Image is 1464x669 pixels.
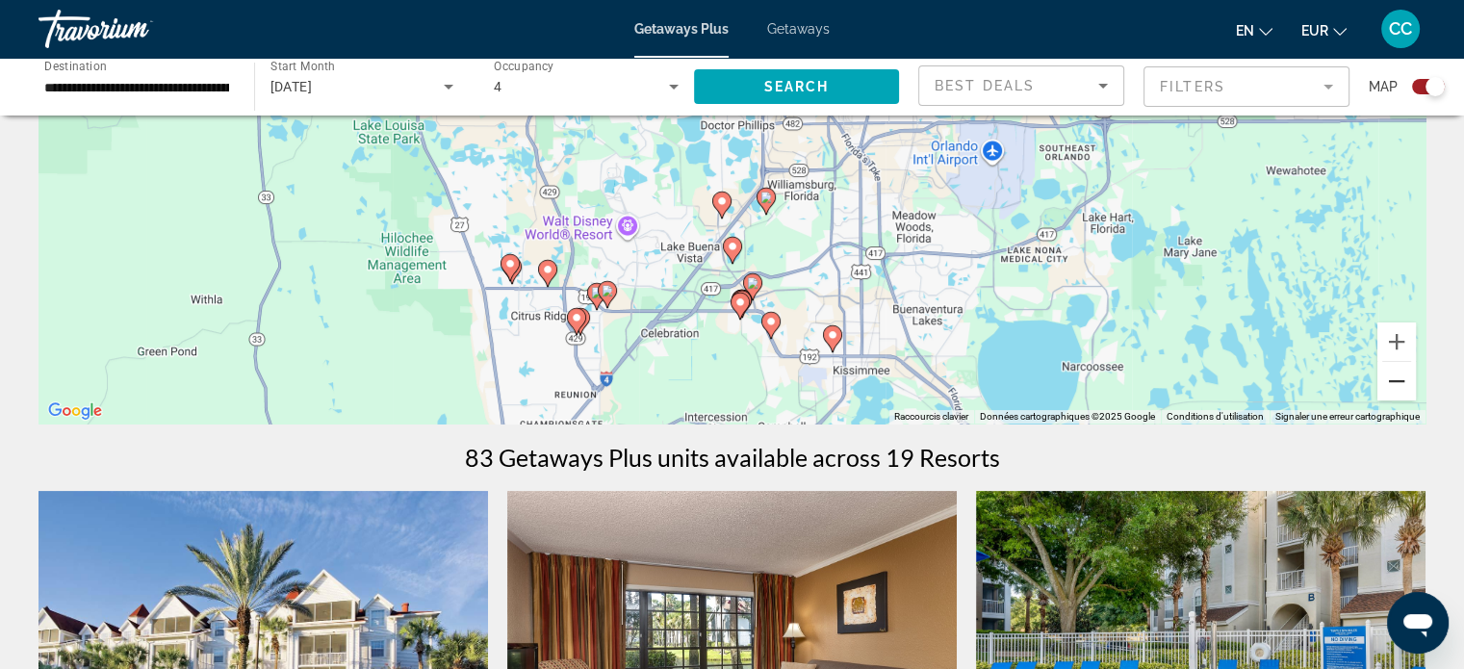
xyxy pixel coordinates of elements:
span: Best Deals [935,78,1035,93]
span: Map [1369,73,1398,100]
span: 4 [494,79,501,94]
a: Ouvrir cette zone dans Google Maps (dans une nouvelle fenêtre) [43,399,107,424]
button: Change language [1236,16,1272,44]
span: Search [763,79,829,94]
button: Search [694,69,900,104]
button: Change currency [1301,16,1347,44]
span: Destination [44,59,107,72]
button: Filter [1143,65,1349,108]
button: Zoom avant [1377,322,1416,361]
span: EUR [1301,23,1328,39]
a: Signaler une erreur cartographique [1275,411,1420,422]
span: en [1236,23,1254,39]
mat-select: Sort by [935,74,1108,97]
a: Travorium [39,4,231,54]
a: Conditions d'utilisation (s'ouvre dans un nouvel onglet) [1167,411,1264,422]
span: Start Month [270,60,335,73]
span: Données cartographiques ©2025 Google [980,411,1155,422]
h1: 83 Getaways Plus units available across 19 Resorts [465,443,1000,472]
span: [DATE] [270,79,313,94]
span: Occupancy [494,60,554,73]
a: Getaways [767,21,830,37]
button: User Menu [1375,9,1425,49]
button: Zoom arrière [1377,362,1416,400]
span: CC [1389,19,1412,39]
button: Raccourcis clavier [894,410,968,424]
a: Getaways Plus [634,21,729,37]
img: Google [43,399,107,424]
iframe: Bouton de lancement de la fenêtre de messagerie [1387,592,1449,654]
